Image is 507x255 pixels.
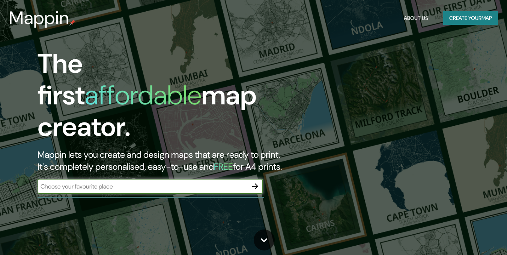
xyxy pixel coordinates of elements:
button: Create yourmap [443,11,498,25]
h5: FREE [214,161,233,172]
button: About Us [401,11,431,25]
img: mappin-pin [69,20,75,26]
h1: The first map creator. [38,48,291,149]
h3: Mappin [9,8,69,29]
h2: Mappin lets you create and design maps that are ready to print. It's completely personalised, eas... [38,149,291,173]
input: Choose your favourite place [38,182,248,191]
h1: affordable [85,78,202,113]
